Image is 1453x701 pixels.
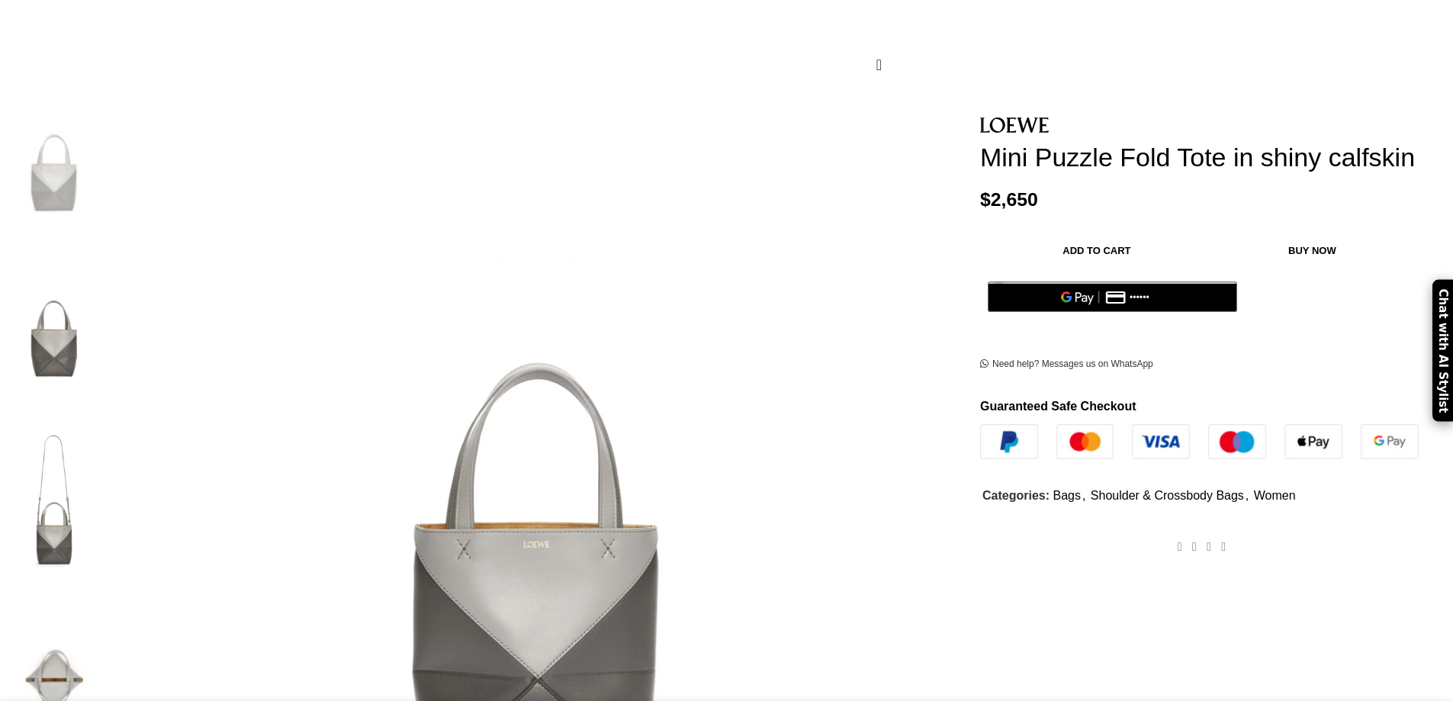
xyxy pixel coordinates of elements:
a: Pinterest social link [1201,535,1216,558]
a: Shoulder & Crossbody Bags [1091,488,1244,501]
strong: Guaranteed Safe Checkout [980,400,1136,413]
a: Women [1254,488,1296,501]
span: $ [980,188,991,209]
button: Buy now [1214,234,1411,266]
a: Need help? Messages us on WhatsApp [980,359,1153,371]
a: WhatsApp social link [1217,535,1231,558]
span: , [1082,485,1085,505]
a: Facebook social link [1172,535,1187,558]
iframe: Secure payment input frame [985,320,1240,322]
button: Add to cart [988,234,1206,266]
a: Bags [1053,488,1080,501]
h1: Mini Puzzle Fold Tote in shiny calfskin [980,142,1442,173]
span: , [1246,485,1249,505]
img: LOEWE puzzle bag [8,82,101,240]
img: LOEWE [980,117,1049,133]
span: Categories: [982,488,1050,501]
img: guaranteed-safe-checkout-bordered.j [980,423,1419,458]
a: X social link [1187,535,1201,558]
img: Mini Puzzle Fold Tote in shiny calfskin - Image 2 [8,248,101,407]
img: Mini Puzzle Fold Tote in shiny calfskin - Image 3 [8,413,101,572]
bdi: 2,650 [980,188,1038,209]
text: •••••• [1130,292,1149,303]
button: Pay with GPay [988,281,1237,312]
